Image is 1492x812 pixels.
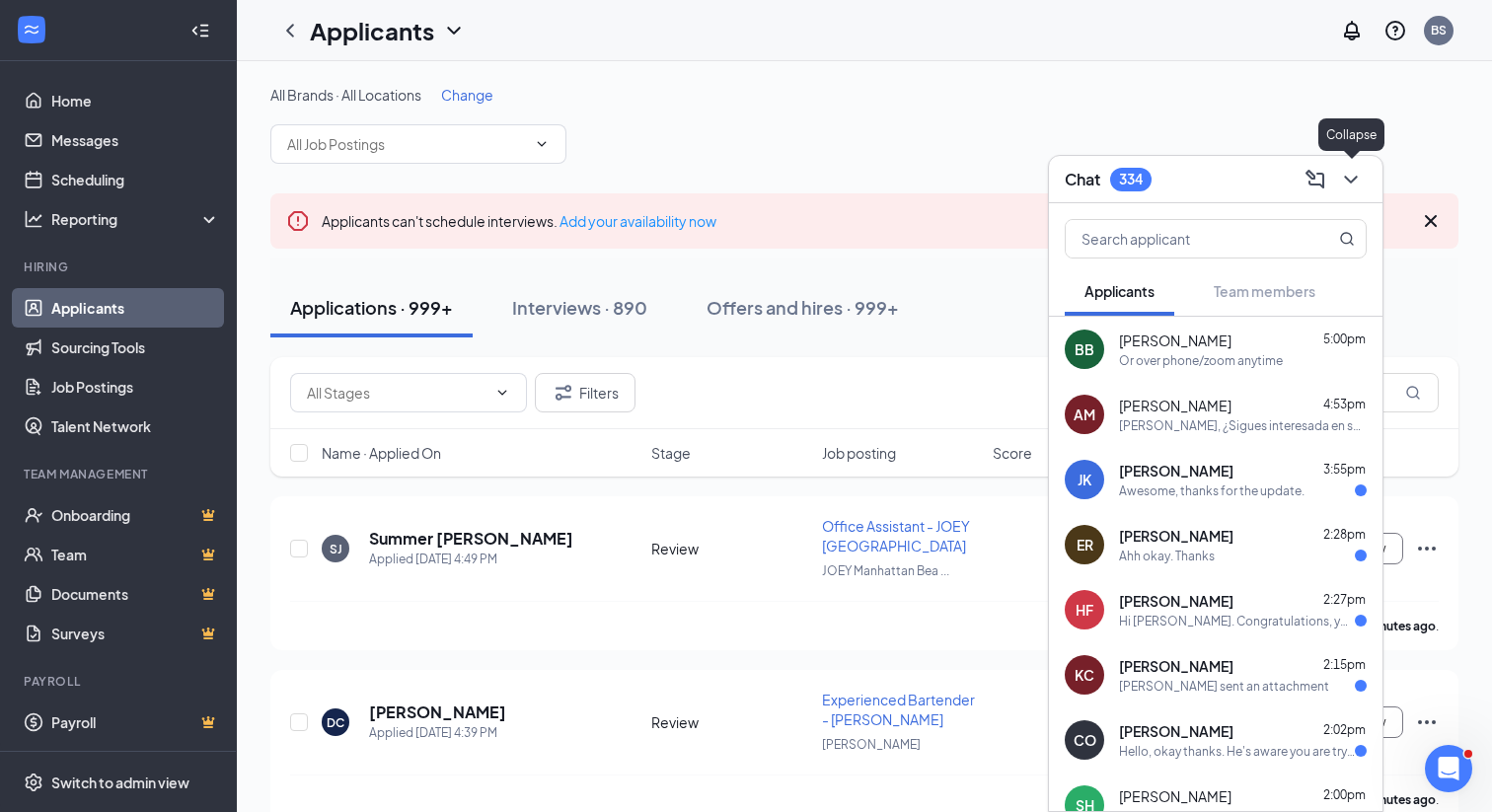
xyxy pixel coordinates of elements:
span: [PERSON_NAME] [1119,656,1233,676]
div: Offers and hires · 999+ [707,295,899,320]
span: 3:55pm [1323,462,1366,477]
span: 2:28pm [1323,527,1366,542]
div: Ahh okay. Thanks [1119,548,1215,564]
span: Job posting [822,443,896,463]
a: PayrollCrown [51,702,220,742]
div: Applications · 999+ [290,295,453,320]
svg: ChevronDown [1339,168,1363,191]
div: Switch to admin view [51,773,189,792]
div: Collapse [1318,118,1384,151]
a: DocumentsCrown [51,574,220,614]
div: Hiring [24,258,216,275]
span: All Brands · All Locations [270,86,421,104]
span: Name · Applied On [322,443,441,463]
a: TeamCrown [51,535,220,574]
svg: Filter [552,381,575,405]
span: Experienced Bartender - [PERSON_NAME] [822,691,975,728]
h5: Summer [PERSON_NAME] [369,528,573,550]
input: All Job Postings [287,133,526,155]
span: [PERSON_NAME] [1119,591,1233,611]
a: Add your availability now [559,212,716,230]
svg: ChevronLeft [278,19,302,42]
input: All Stages [307,382,486,404]
svg: Ellipses [1415,710,1439,734]
span: [PERSON_NAME] [1119,461,1233,480]
div: Team Management [24,466,216,482]
b: 44 minutes ago [1350,792,1436,807]
a: Job Postings [51,367,220,406]
a: Talent Network [51,406,220,446]
span: Stage [651,443,691,463]
div: JK [1078,470,1091,489]
div: Payroll [24,673,216,690]
div: ER [1077,535,1093,554]
svg: QuestionInfo [1383,19,1407,42]
span: 4:53pm [1323,397,1366,411]
iframe: Intercom live chat [1425,745,1472,792]
span: Applicants [1084,282,1155,300]
a: Messages [51,120,220,160]
h5: [PERSON_NAME] [369,701,506,723]
span: [PERSON_NAME] [1119,786,1231,806]
span: 5:00pm [1323,332,1366,346]
span: 2:00pm [1323,787,1366,802]
span: 2:27pm [1323,592,1366,607]
div: DC [327,714,344,731]
svg: Ellipses [1415,537,1439,560]
div: Or over phone/zoom anytime [1119,352,1283,369]
span: 2:02pm [1323,722,1366,737]
svg: ChevronDown [494,385,510,401]
a: Applicants [51,288,220,328]
span: [PERSON_NAME] [1119,396,1231,415]
div: Hello, okay thanks. He's aware you are trying to contact him -- I would maybe try once more [DATE... [1119,743,1355,760]
span: Office Assistant - JOEY [GEOGRAPHIC_DATA] [822,517,970,554]
a: Home [51,81,220,120]
a: OnboardingCrown [51,495,220,535]
span: [PERSON_NAME] [1119,331,1231,350]
span: [PERSON_NAME] [1119,721,1233,741]
div: Applied [DATE] 4:49 PM [369,550,573,569]
svg: ChevronDown [442,19,466,42]
div: KC [1075,665,1094,685]
a: Scheduling [51,160,220,199]
div: Reporting [51,209,221,229]
div: Review [651,539,810,558]
div: Interviews · 890 [512,295,647,320]
button: ChevronDown [1335,164,1367,195]
div: 334 [1119,171,1143,187]
span: [PERSON_NAME] [1119,526,1233,546]
svg: Error [286,209,310,233]
div: Awesome, thanks for the update. [1119,482,1305,499]
svg: Collapse [190,21,210,40]
div: AM [1074,405,1095,424]
svg: ChevronDown [534,136,550,152]
a: SurveysCrown [51,614,220,653]
button: Filter Filters [535,373,635,412]
svg: Cross [1419,209,1443,233]
div: Review [651,712,810,732]
div: HF [1076,600,1093,620]
span: Applicants can't schedule interviews. [322,212,716,230]
div: Hi [PERSON_NAME]. Congratulations, your second interview with [PERSON_NAME] for the Server - [PER... [1119,613,1355,629]
svg: Analysis [24,209,43,229]
div: Applied [DATE] 4:39 PM [369,723,506,743]
div: CO [1074,730,1096,750]
h3: Chat [1065,169,1100,190]
div: [PERSON_NAME], ¿Sigues interesada en seguir adelante? Necesitamos una segunda referencia. [1119,417,1367,434]
svg: MagnifyingGlass [1339,231,1355,247]
span: Score [993,443,1032,463]
input: Search applicant [1066,220,1300,258]
div: [PERSON_NAME] sent an attachment [1119,678,1329,695]
span: Team members [1214,282,1315,300]
b: 34 minutes ago [1350,619,1436,633]
span: JOEY Manhattan Bea ... [822,563,949,578]
div: BB [1075,339,1094,359]
svg: ComposeMessage [1304,168,1327,191]
span: 2:15pm [1323,657,1366,672]
span: [PERSON_NAME] [822,737,921,752]
svg: MagnifyingGlass [1405,385,1421,401]
svg: Settings [24,773,43,792]
svg: Notifications [1340,19,1364,42]
button: ComposeMessage [1300,164,1331,195]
